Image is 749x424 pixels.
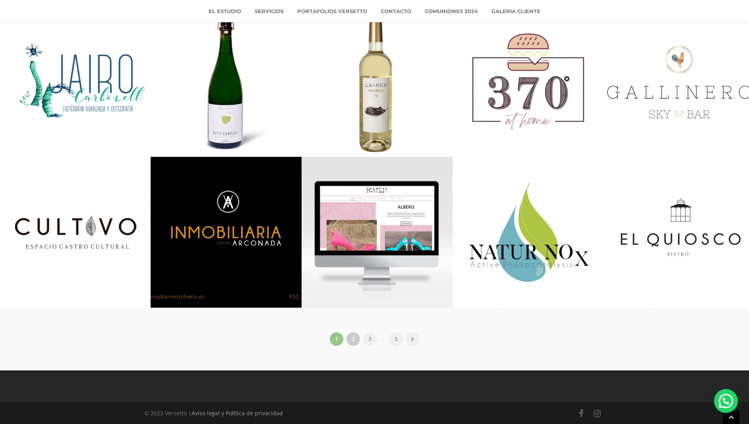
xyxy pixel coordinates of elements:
[151,6,302,157] a: Petit comite
[453,157,604,308] a: Natur nox
[302,157,453,308] a: Zapatos Chelis
[453,6,604,157] a: 370 At home
[389,332,403,346] a: 5
[302,6,453,157] a: La mer
[573,405,589,421] a: Facebook
[330,332,343,346] a: 1
[363,332,377,346] a: 3
[346,332,360,346] a: 2
[380,335,385,343] span: ...
[589,405,605,421] a: Instagram
[192,409,283,417] a: Aviso legal y Política de privacidad
[151,157,302,308] a: Arconada inmobiliaria
[144,408,283,419] div: © 2023 Versetto |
